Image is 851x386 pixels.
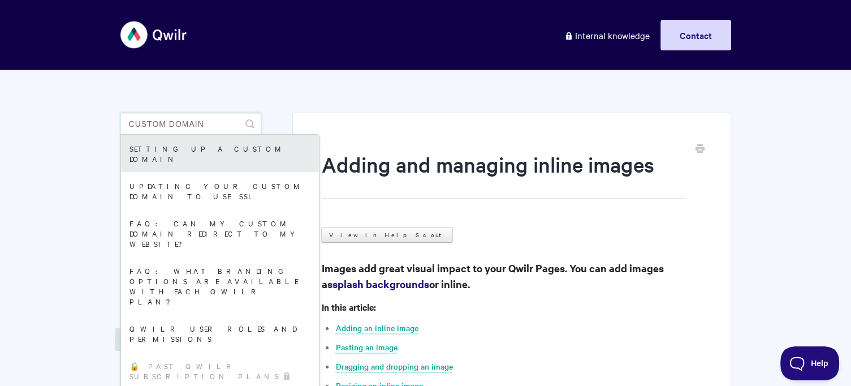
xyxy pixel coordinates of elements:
a: Internal knowledge [556,20,658,50]
h3: Images add great visual impact to your Qwilr Pages. You can add images as or inline. [321,260,702,292]
a: FAQ: What branding options are available with each Qwilr plan? [121,257,319,315]
a: Dragging and dropping an image [335,361,452,373]
a: Setting up a Custom Domain [121,135,319,172]
a: Qwilr User Roles and Permissions [121,315,319,352]
a: Adding & Managing Images [115,328,246,351]
strong: In this article: [321,301,375,313]
a: Contact [660,20,731,50]
a: Print this Article [696,143,705,156]
a: Pasting an image [335,341,397,354]
a: Adding an inline image [335,322,418,334]
h1: Adding and managing inline images [321,150,685,199]
img: Qwilr Help Center [120,14,188,56]
input: Search [120,113,261,135]
a: View in Help Scout [321,227,453,243]
iframe: Toggle Customer Support [780,346,840,380]
a: FAQ: Can my custom domain redirect to my website? [121,209,319,257]
a: splash backgrounds [332,277,429,291]
a: Updating your Custom Domain to use SSL [121,172,319,209]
